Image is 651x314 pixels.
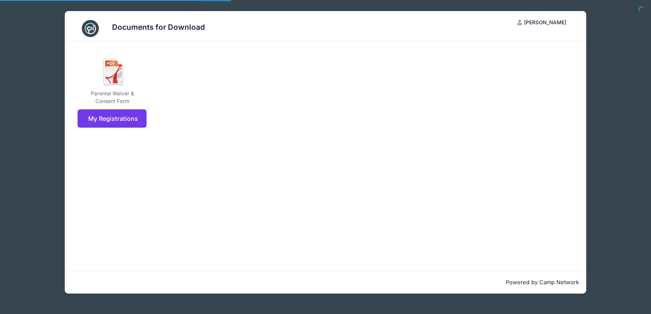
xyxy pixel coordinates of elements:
div: Parental Waiver & Consent Form [84,90,141,105]
a: My Registrations [78,109,147,128]
button: [PERSON_NAME] [510,15,574,30]
img: ico_pdf.png [100,58,127,86]
p: Powered by Camp Network [72,278,579,287]
span: [PERSON_NAME] [524,19,566,26]
h3: Documents for Download [112,23,205,31]
img: CampNetwork [82,20,99,37]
